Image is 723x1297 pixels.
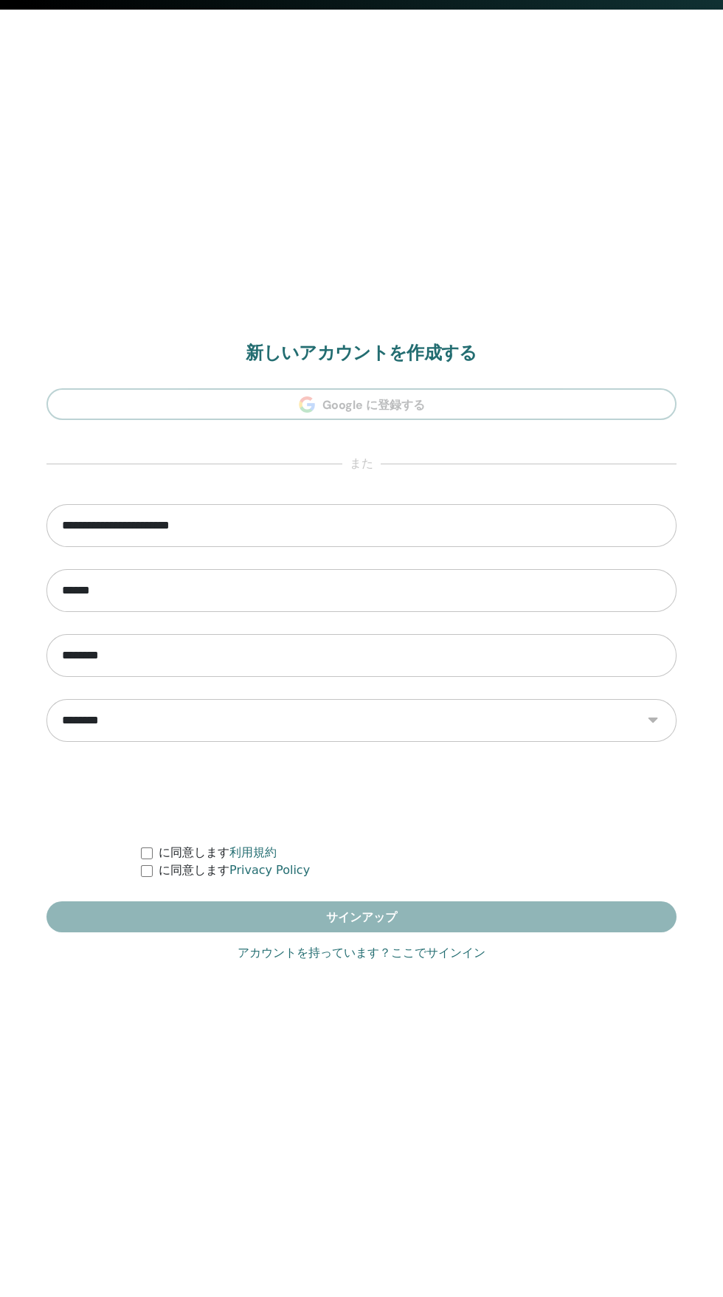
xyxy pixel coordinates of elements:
[229,845,277,859] a: 利用規約
[342,455,381,473] span: また
[249,764,474,822] iframe: reCAPTCHA
[229,863,310,877] a: Privacy Policy
[238,944,485,962] a: アカウントを持っています？ここでサインイン
[159,861,310,879] label: に同意します
[159,844,277,861] label: に同意します
[46,343,677,364] h2: 新しいアカウントを作成する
